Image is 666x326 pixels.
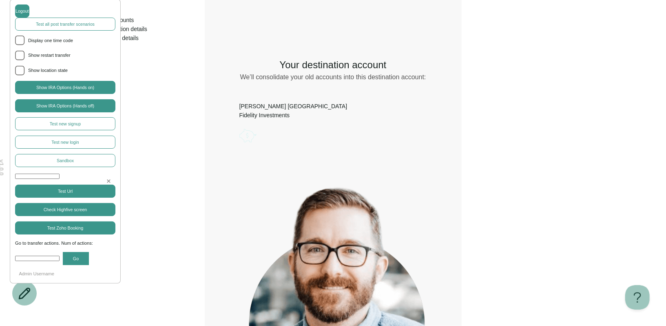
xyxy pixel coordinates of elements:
button: Check Highfive screen [15,203,115,216]
button: Go [63,252,89,265]
span: Show location state [28,67,115,74]
button: Sandbox [15,154,115,167]
p: Admin Username [15,270,115,278]
div: Fidelity Investments [239,111,427,120]
span: Go to transfer actions. Num of actions: [15,240,115,247]
h1: Your destination account [215,58,452,72]
button: Test Zoho Booking [15,221,115,234]
li: Show location state [15,66,115,76]
li: Display one time code [15,36,115,45]
li: Show restart transfer [15,51,115,60]
span: Display one time code [28,37,115,45]
button: Test all post transfer scenarios [15,18,115,31]
button: Test Url [15,185,115,198]
iframe: Toggle Customer Support [625,285,650,310]
p: We’ll consolidate your old accounts into this destination account: [215,72,452,82]
button: Test new login [15,136,115,149]
button: Test new signup [15,117,115,130]
button: Show IRA Options (Hands off) [15,99,115,112]
div: [PERSON_NAME] [GEOGRAPHIC_DATA] [239,102,427,111]
span: Show restart transfer [28,52,115,59]
button: Show IRA Options (Hands on) [15,81,115,94]
span: Destination details [101,26,147,32]
button: Logout [15,4,29,18]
